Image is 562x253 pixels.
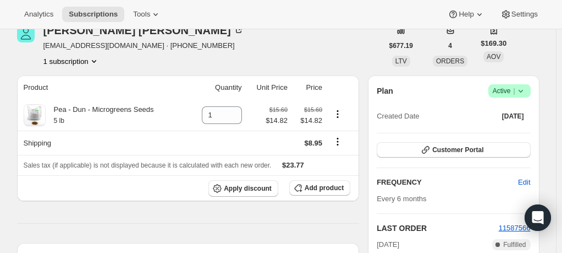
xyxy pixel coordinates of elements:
[441,7,491,22] button: Help
[511,174,537,191] button: Edit
[62,7,124,22] button: Subscriptions
[133,10,150,19] span: Tools
[395,57,407,65] span: LTV
[432,146,483,154] span: Customer Portal
[502,112,524,121] span: [DATE]
[126,7,168,22] button: Tools
[17,131,188,155] th: Shipping
[459,10,473,19] span: Help
[377,195,426,203] span: Every 6 months
[481,38,506,49] span: $169.30
[289,180,350,196] button: Add product
[24,162,272,169] span: Sales tax (if applicable) is not displayed because it is calculated with each new order.
[389,41,413,50] span: $677.19
[291,76,326,100] th: Price
[436,57,464,65] span: ORDERS
[448,41,452,50] span: 4
[442,38,459,53] button: 4
[383,38,420,53] button: $677.19
[493,85,526,96] span: Active
[525,204,551,231] div: Open Intercom Messenger
[294,115,322,126] span: $14.82
[43,40,244,51] span: [EMAIL_ADDRESS][DOMAIN_NAME] · [PHONE_NUMBER]
[305,184,344,192] span: Add product
[377,142,530,158] button: Customer Portal
[18,7,60,22] button: Analytics
[494,7,544,22] button: Settings
[245,76,291,100] th: Unit Price
[377,111,419,122] span: Created Date
[503,240,526,249] span: Fulfilled
[24,10,53,19] span: Analytics
[377,85,393,96] h2: Plan
[511,10,538,19] span: Settings
[513,87,515,95] span: |
[17,76,188,100] th: Product
[377,239,399,250] span: [DATE]
[69,10,118,19] span: Subscriptions
[487,53,500,61] span: AOV
[43,25,244,36] div: [PERSON_NAME] [PERSON_NAME]
[269,106,288,113] small: $15.60
[24,104,46,126] img: product img
[499,224,531,232] a: 11587566
[377,223,498,234] h2: LAST ORDER
[208,180,278,197] button: Apply discount
[266,115,288,126] span: $14.82
[329,108,346,120] button: Product actions
[377,177,518,188] h2: FREQUENCY
[329,136,346,148] button: Shipping actions
[305,139,323,147] span: $8.95
[282,161,304,169] span: $23.77
[188,76,245,100] th: Quantity
[518,177,530,188] span: Edit
[499,223,531,234] button: 11587566
[224,184,272,193] span: Apply discount
[304,106,322,113] small: $15.60
[495,109,531,124] button: [DATE]
[46,104,154,126] div: Pea - Dun - Microgreens Seeds
[54,117,64,125] small: 5 lb
[17,25,35,42] span: Cheryl Detrich
[43,56,100,67] button: Product actions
